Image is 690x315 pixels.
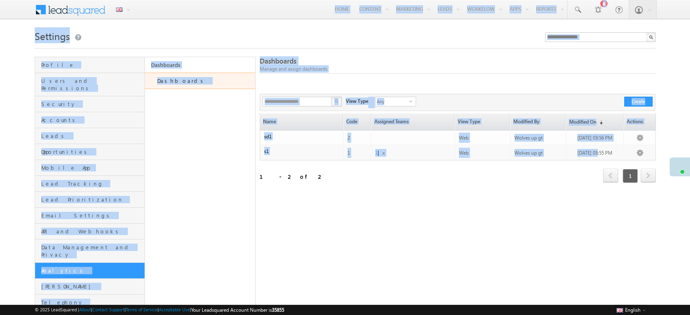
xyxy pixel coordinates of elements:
span: Wolves up gt [514,150,543,156]
a: Analytics [35,263,145,279]
span: 1 [347,150,350,156]
span: API and Webhooks [41,228,143,235]
a: View Type [455,113,510,130]
span: 2 [347,135,350,141]
span: 35855 [272,307,284,313]
span: s1 [264,148,269,154]
span: Dashboards [260,56,296,66]
a: Lead Tracking [35,176,145,192]
a: About [79,307,91,312]
span: Web [459,135,469,141]
a: Modified By [510,113,565,130]
a: Profile [35,57,145,73]
a: Users and Permissions [35,73,145,96]
a: Terms of Service [126,307,158,312]
a: Code [343,113,370,130]
a: API and Webhooks [35,224,145,240]
a: Accounts [35,112,145,128]
span: Users and Permissions [41,77,143,92]
span: x [383,150,385,156]
span: Wolves up gt [514,135,543,141]
a: Leads [35,128,145,144]
span: [DATE] 03:55 PM [577,150,612,156]
span: (sorted descending) [596,119,603,126]
a: [PERSON_NAME] [35,279,145,295]
a: Security [35,96,145,112]
span: Profile [41,61,143,69]
span: Your Leadsquared Account Number is [191,307,284,313]
div: 1 - 2 of 2 [260,172,324,181]
span: 1 [375,150,378,156]
a: Contact Support [92,307,125,312]
button: English [614,305,647,315]
span: [DATE] 03:56 PM [577,135,612,141]
span: Leads [41,132,143,140]
span: English [625,307,641,313]
a: next [641,169,656,182]
a: Opportunities [35,144,145,160]
span: Data Management and Privacy [41,244,143,258]
span: select [409,99,416,103]
span: Telephony [41,299,143,306]
span: 1 [623,169,638,183]
a: Dashboards [145,57,255,73]
a: Name [260,113,343,130]
span: Actions [624,113,655,130]
span: [PERSON_NAME] [41,283,143,290]
span: Lead Prioritization [41,196,143,203]
a: prev [603,169,618,182]
a: Telephony [35,295,145,311]
span: Opportunities [41,148,143,155]
span: Lead Tracking [41,180,143,187]
a: Dashboards [145,73,255,89]
span: Email Settings [41,212,143,219]
button: Create [624,97,652,106]
a: Mobile App [35,160,145,176]
a: Modified On(sorted descending) [566,113,623,130]
div: View Type [346,97,368,105]
span: Mobile App [41,164,143,171]
span: | [378,149,383,156]
span: Any [376,97,409,106]
span: Settings [35,29,70,42]
span: Security [41,100,143,108]
img: Search [334,99,338,103]
span: Web [459,150,469,156]
span: © 2025 LeadSquared | | | | | [35,306,284,314]
a: Data Management and Privacy [35,240,145,263]
div: Manage and assign dashboards [260,65,656,73]
span: Accounts [41,116,143,124]
a: Email Settings [35,208,145,224]
span: sd1 [264,133,272,140]
span: Analytics [41,267,143,274]
a: Acceptable Use [159,307,190,312]
span: Assigned Teams [371,113,454,130]
a: Lead Prioritization [35,192,145,208]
